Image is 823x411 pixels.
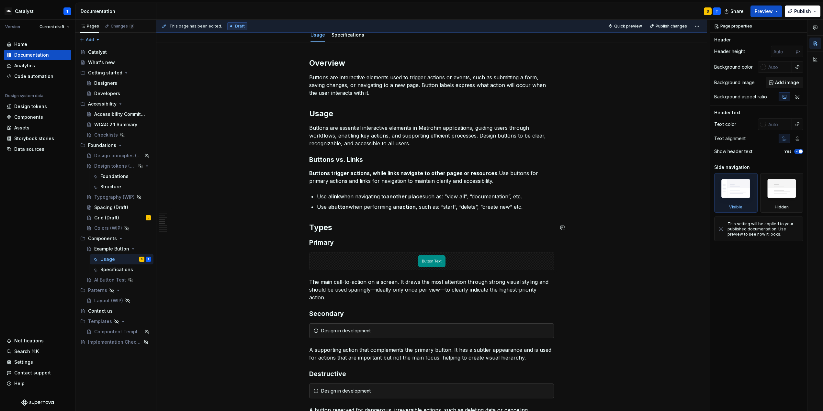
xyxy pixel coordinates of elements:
[4,123,71,133] a: Assets
[14,125,29,131] div: Assets
[78,233,153,244] div: Components
[84,327,153,337] a: Compontent Template
[714,121,736,128] div: Text color
[309,369,554,378] h3: Destructive
[84,202,153,213] a: Spacing (Draft)
[78,337,153,347] a: Implementation Checklist
[317,193,554,200] p: Use a when navigating to such as: “view all”, “documentation”, etc.
[88,318,112,325] div: Templates
[4,357,71,367] a: Settings
[784,149,792,154] label: Yes
[84,150,153,161] a: Design principles (WIP)
[90,171,153,182] a: Foundations
[84,213,153,223] a: Grid (Draft)L
[78,306,153,316] a: Contact us
[309,108,554,119] h2: Usage
[4,61,71,71] a: Analytics
[399,204,416,210] strong: action
[714,173,758,213] div: Visible
[94,246,129,252] div: Example Button
[796,49,801,54] p: px
[4,336,71,346] button: Notifications
[1,4,74,18] button: MACatalystT
[309,238,554,247] h3: Primary
[714,37,731,43] div: Header
[775,205,789,210] div: Hidden
[309,155,554,164] h3: Buttons vs. Links
[775,79,799,86] span: Add image
[714,109,740,116] div: Header text
[14,370,51,376] div: Contact support
[321,388,550,394] div: Design in development
[94,297,123,304] div: Layout (WIP)
[84,88,153,99] a: Developers
[90,254,153,264] a: UsageST
[94,277,126,283] div: AI Button Test
[4,368,71,378] button: Contact support
[4,346,71,357] button: Search ⌘K
[21,399,54,406] svg: Supernova Logo
[94,152,142,159] div: Design principles (WIP)
[766,61,792,73] input: Auto
[14,146,44,152] div: Data sources
[88,339,141,345] div: Implementation Checklist
[169,24,222,29] span: This page has been edited.
[80,24,99,29] div: Pages
[14,359,33,365] div: Settings
[4,50,71,60] a: Documentation
[309,124,554,147] p: Buttons are essential interactive elements in Metrohm applications, guiding users through workflo...
[39,24,64,29] span: Current draft
[4,101,71,112] a: Design tokens
[760,173,804,213] div: Hidden
[84,119,153,130] a: WCAG 2.1 Summary
[656,24,687,29] span: Publish changes
[78,140,153,150] div: Foundations
[721,6,748,17] button: Share
[14,114,43,120] div: Components
[766,77,803,88] button: Add image
[308,28,328,41] div: Usage
[84,109,153,119] a: Accessibility Commitment
[84,223,153,233] a: Colors (WIP)
[78,285,153,295] div: Patterns
[94,215,119,221] div: Grid (Draft)
[88,142,116,149] div: Foundations
[100,256,115,262] div: Usage
[88,101,117,107] div: Accessibility
[90,182,153,192] a: Structure
[714,148,752,155] div: Show header text
[714,64,753,70] div: Background color
[707,9,709,14] div: S
[100,266,133,273] div: Specifications
[606,22,645,31] button: Quick preview
[78,68,153,78] div: Getting started
[386,193,423,200] strong: another place
[331,193,340,200] strong: link
[37,22,73,31] button: Current draft
[94,121,137,128] div: WCAG 2.1 Summary
[4,133,71,144] a: Storybook stories
[88,308,113,314] div: Contact us
[714,48,745,55] div: Header height
[4,39,71,50] a: Home
[86,37,94,42] span: Add
[4,378,71,389] button: Help
[309,309,554,318] h3: Secondary
[332,32,364,38] a: Specifications
[94,225,122,231] div: Colors (WIP)
[309,169,554,185] p: Use buttons for primary actions and links for navigation to maintain clarity and accessibility.
[309,73,554,97] p: Buttons are interactive elements used to trigger actions or events, such as submitting a form, sa...
[88,70,122,76] div: Getting started
[111,24,134,29] div: Changes
[84,275,153,285] a: AI Button Test
[78,47,153,57] a: Catalyst
[94,80,117,86] div: Designers
[94,194,135,200] div: Typography (WIP)
[309,278,554,301] p: The main call-to-action on a screen. It draws the most attention through strong visual styling an...
[78,316,153,327] div: Templates
[88,287,107,294] div: Patterns
[88,235,117,242] div: Components
[78,35,102,44] button: Add
[148,256,149,262] div: T
[716,9,718,14] div: T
